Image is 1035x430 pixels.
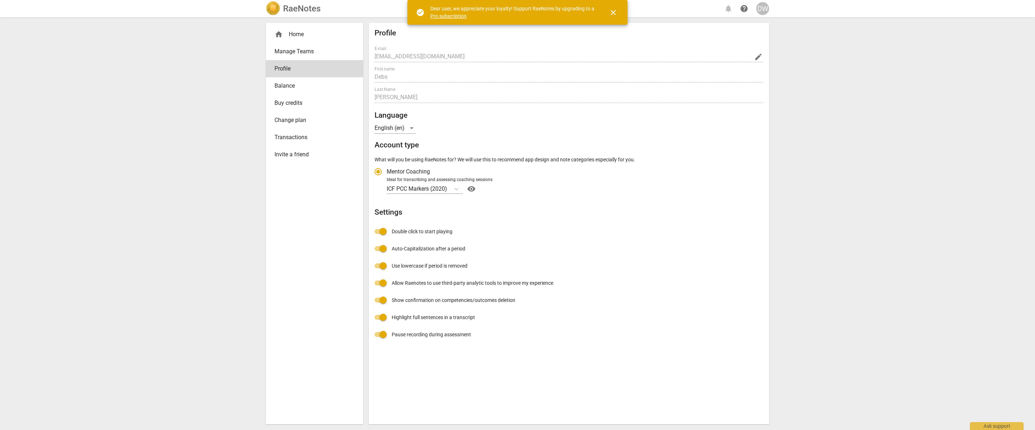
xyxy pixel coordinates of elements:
a: Balance [266,77,363,94]
input: Ideal for transcribing and assessing coaching sessionsICF PCC Markers (2020)Help [448,185,449,192]
div: Home [266,26,363,43]
span: Mentor Coaching [387,167,430,176]
a: Help [738,2,751,15]
span: Invite a friend [274,150,349,159]
label: First name [375,67,395,71]
span: Transactions [274,133,349,142]
span: check_circle [416,8,425,17]
span: Auto-Capitalization after a period [392,245,465,253]
a: Profile [266,60,363,77]
span: Allow Raenotes to use third-party analytic tools to improve my experience [392,279,553,287]
span: close [609,8,618,17]
label: E-mail [375,47,386,51]
span: Show confirmation on competencies/outcomes deletion [392,297,515,304]
button: DW [756,2,769,15]
h2: Settings [375,208,763,217]
span: Manage Teams [274,47,349,56]
h2: Language [375,111,763,120]
span: Double click to start playing [392,228,452,235]
span: help [740,4,748,13]
div: Home [274,30,349,39]
a: Transactions [266,129,363,146]
img: Logo [266,1,280,16]
span: Balance [274,82,349,90]
span: Profile [274,64,349,73]
button: Help [466,183,477,195]
span: Change plan [274,116,349,124]
span: visibility [466,185,477,193]
div: Dear user, we appreciate your loyalty! Support RaeNotes by upgrading to a [430,5,596,20]
span: Pause recording during assessment [392,331,471,338]
button: Close [605,4,622,21]
a: Manage Teams [266,43,363,60]
p: ICF PCC Markers (2020) [387,185,447,193]
a: Pro subscription [430,13,467,19]
a: Help [463,183,477,195]
label: Last Name [375,87,395,92]
h2: Account type [375,141,763,150]
span: Buy credits [274,99,349,107]
div: Ideal for transcribing and assessing coaching sessions [387,177,761,183]
span: Use lowercase if period is removed [392,262,467,270]
span: home [274,30,283,39]
span: edit [754,53,763,61]
button: Change Email [753,52,763,62]
div: English (en) [375,122,416,134]
h2: Profile [375,29,763,38]
p: What will you be using RaeNotes for? We will use this to recommend app design and note categories... [375,156,763,163]
a: LogoRaeNotes [266,1,321,16]
div: Ask support [970,422,1024,430]
span: Highlight full sentences in a transcript [392,314,475,321]
div: Account type [375,163,763,195]
a: Buy credits [266,94,363,112]
a: Invite a friend [266,146,363,163]
h2: RaeNotes [283,4,321,14]
a: Change plan [266,112,363,129]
